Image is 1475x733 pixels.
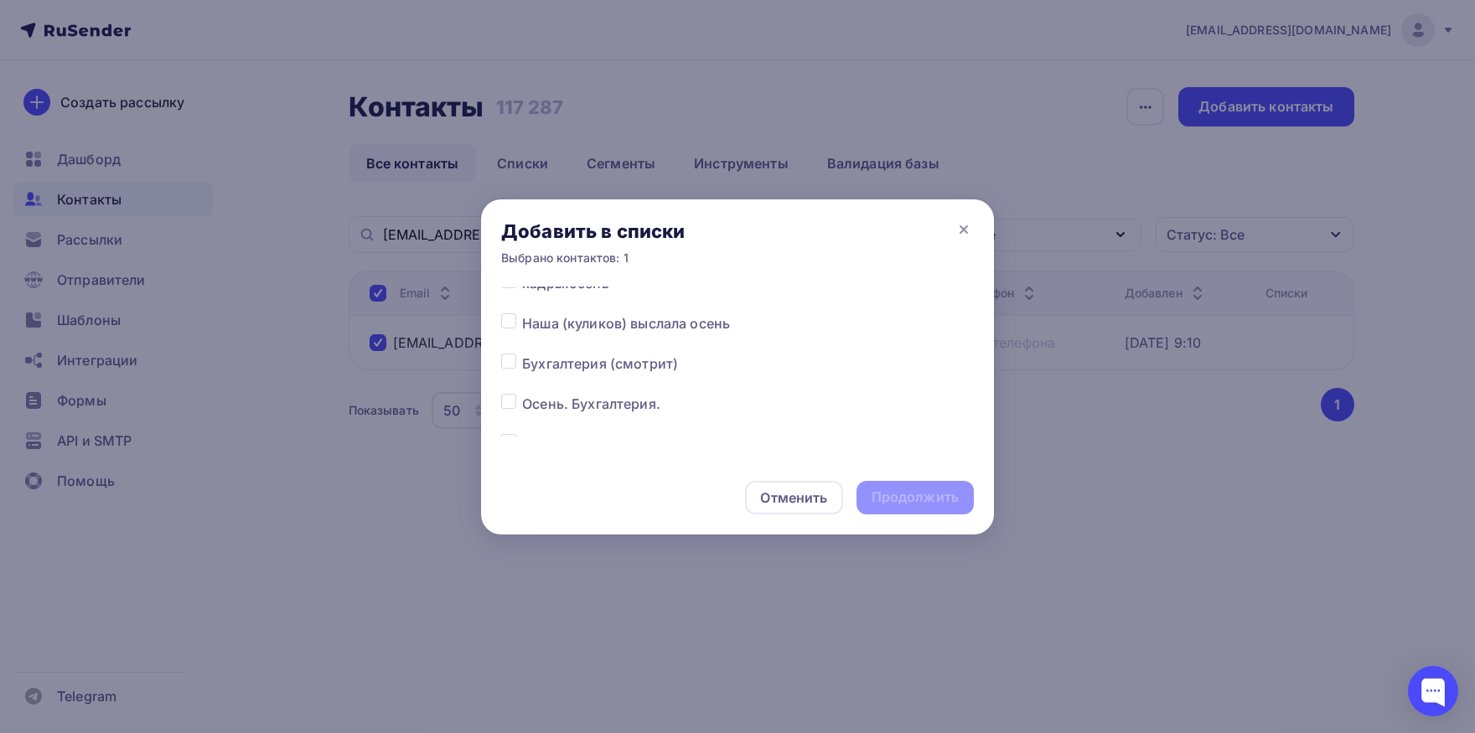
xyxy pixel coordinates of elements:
[522,434,639,454] span: Куликов (ручная)
[501,219,685,243] div: Добавить в списки
[522,354,678,374] span: Бухгалтерия (смотрит)
[522,313,730,333] span: Наша (куликов) выслала осень
[522,394,660,414] span: Осень. Бухгалтерия.
[760,488,827,508] div: Отменить
[501,250,685,266] div: Выбрано контактов: 1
